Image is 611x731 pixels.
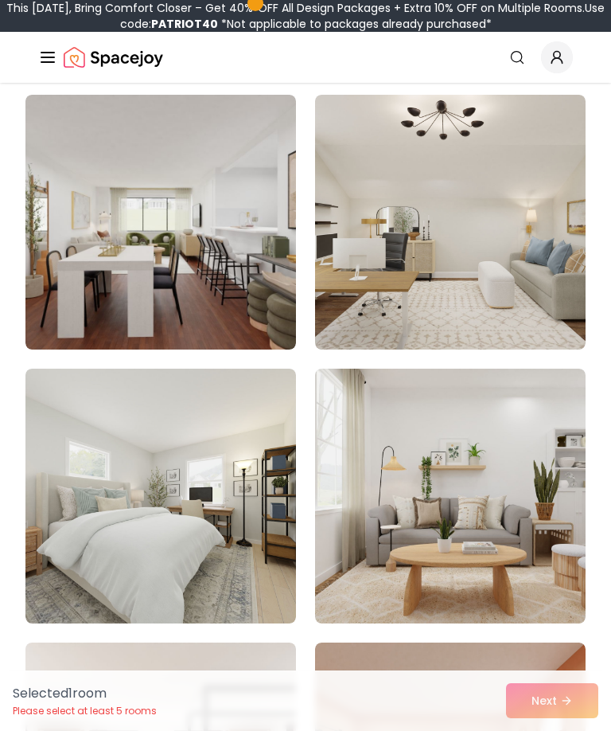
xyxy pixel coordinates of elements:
p: Please select at least 5 rooms [13,705,157,717]
img: Room room-64 [315,369,586,623]
p: Selected 1 room [13,684,157,703]
a: Spacejoy [64,41,163,73]
nav: Global [38,32,573,83]
img: Room room-62 [315,95,586,350]
span: *Not applicable to packages already purchased* [218,16,492,32]
b: PATRIOT40 [151,16,218,32]
img: Room room-63 [25,369,296,623]
img: Room room-61 [25,95,296,350]
img: Spacejoy Logo [64,41,163,73]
